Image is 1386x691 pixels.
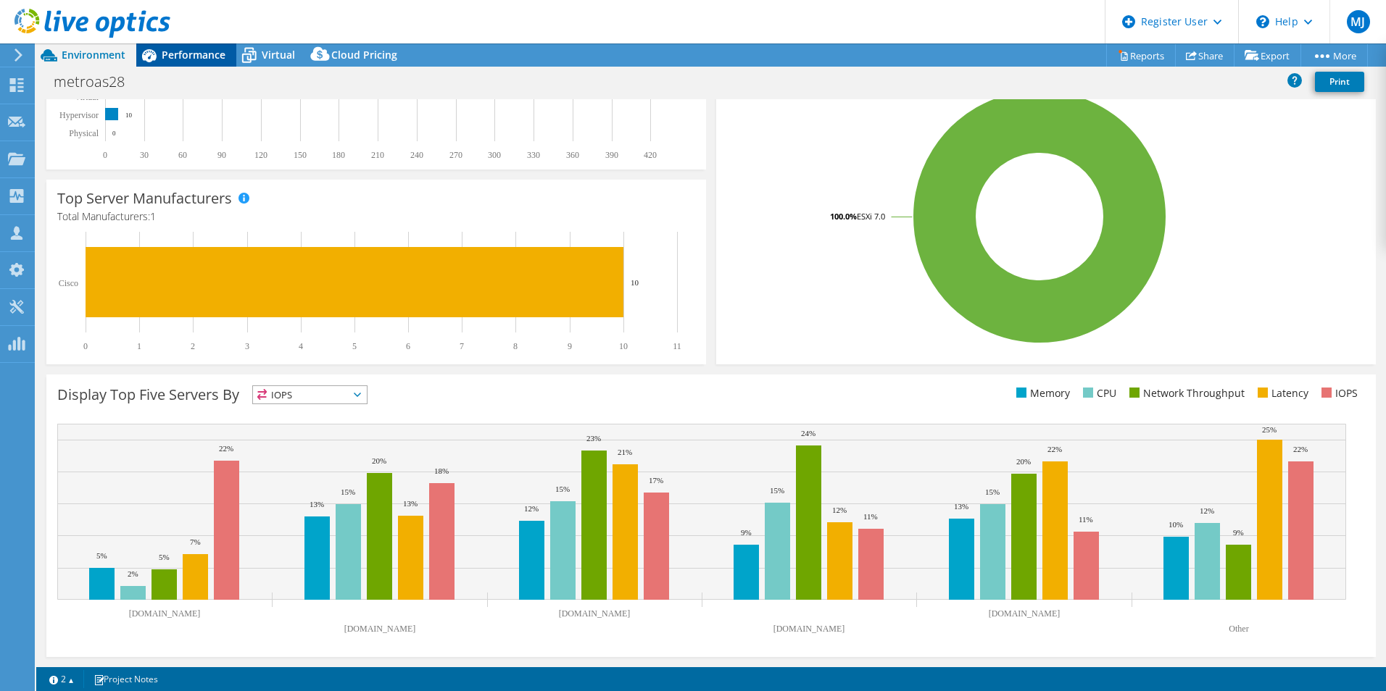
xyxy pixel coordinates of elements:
h1: metroas28 [47,74,147,90]
text: 15% [341,487,355,496]
text: 7 [460,341,464,351]
text: 23% [586,434,601,443]
span: Performance [162,48,225,62]
text: 20% [1016,457,1031,466]
span: 1 [150,209,156,223]
text: [DOMAIN_NAME] [344,624,416,634]
text: 300 [488,150,501,160]
a: Share [1175,44,1234,67]
text: 15% [985,487,1000,496]
text: 3 [245,341,249,351]
text: 12% [524,504,539,513]
text: 22% [1293,445,1308,453]
text: 6 [406,341,410,351]
text: 15% [555,485,570,493]
span: MJ [1347,10,1370,33]
text: 120 [254,150,267,160]
a: Print [1315,72,1364,92]
text: 5% [159,553,170,561]
tspan: 100.0% [830,211,857,222]
li: Latency [1254,385,1308,401]
text: 0 [112,130,116,137]
h4: Total Manufacturers: [57,209,695,225]
text: 5 [352,341,357,351]
text: 0 [103,150,107,160]
text: [DOMAIN_NAME] [773,624,845,634]
text: 10 [619,341,628,351]
span: Virtual [262,48,295,62]
text: 2 [191,341,195,351]
a: Project Notes [83,670,168,688]
a: 2 [39,670,84,688]
text: 17% [649,476,663,485]
text: 9% [1233,528,1244,537]
text: 0 [83,341,88,351]
span: IOPS [253,386,367,403]
text: 22% [1047,445,1062,453]
li: Network Throughput [1126,385,1245,401]
text: [DOMAIN_NAME] [989,608,1061,619]
text: 9 [568,341,572,351]
a: Export [1234,44,1301,67]
text: 10% [1169,520,1183,529]
h3: Top Server Manufacturers [57,190,232,206]
text: 7% [190,537,201,546]
span: Environment [62,48,125,62]
text: 22% [219,444,233,453]
a: More [1300,44,1368,67]
text: 1 [137,341,141,351]
text: 390 [605,150,618,160]
text: 330 [527,150,540,160]
li: CPU [1079,385,1116,401]
text: 18% [434,466,449,475]
text: Cisco [59,278,78,288]
text: 11% [863,512,878,521]
text: 420 [644,150,657,160]
svg: \n [1256,15,1269,28]
text: 10 [631,278,639,287]
span: Cloud Pricing [331,48,397,62]
text: 2% [128,569,138,578]
text: 13% [310,500,324,508]
text: [DOMAIN_NAME] [129,608,201,619]
text: 270 [449,150,462,160]
text: [DOMAIN_NAME] [559,608,631,619]
text: 12% [832,506,847,514]
text: 90 [217,150,226,160]
text: 180 [332,150,345,160]
text: 24% [801,429,816,437]
text: 11 [673,341,681,351]
text: 4 [299,341,303,351]
text: 11% [1079,515,1093,524]
text: 5% [96,551,107,560]
text: 12% [1200,506,1214,515]
text: 15% [770,486,784,495]
a: Reports [1106,44,1176,67]
text: 240 [410,150,423,160]
text: 10 [125,112,133,119]
text: 21% [618,448,632,456]
text: Physical [69,128,99,138]
text: Other [1229,624,1248,634]
text: 210 [371,150,384,160]
li: Memory [1013,385,1070,401]
text: 13% [954,502,968,511]
li: IOPS [1318,385,1358,401]
text: Hypervisor [59,110,99,120]
text: 30 [140,150,149,160]
text: 20% [372,456,386,465]
text: 8 [513,341,518,351]
text: 13% [403,499,418,508]
tspan: ESXi 7.0 [857,211,885,222]
text: 9% [741,528,752,537]
text: 150 [294,150,307,160]
text: 25% [1262,425,1277,434]
text: 360 [566,150,579,160]
text: 60 [178,150,187,160]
